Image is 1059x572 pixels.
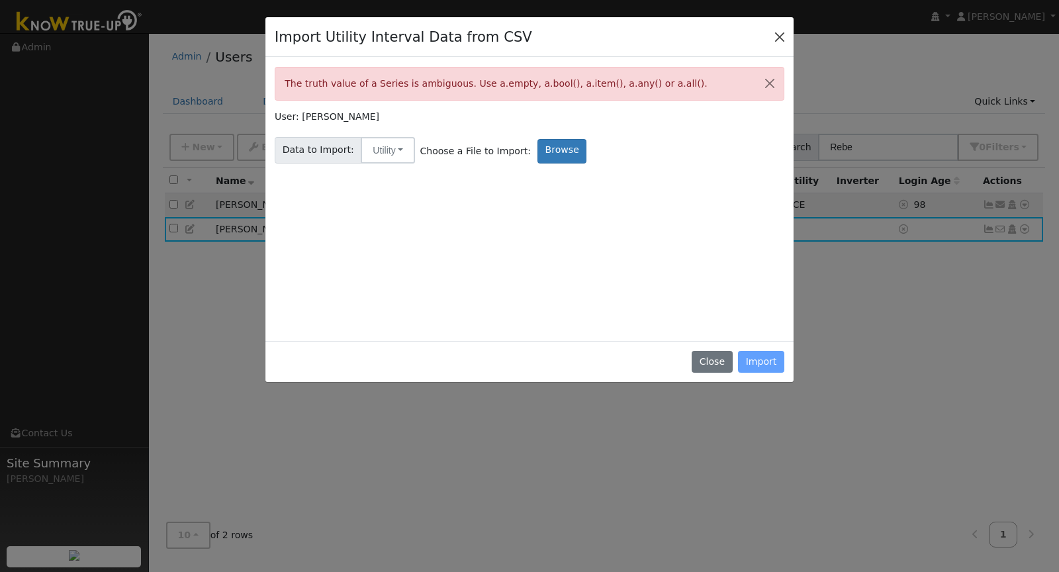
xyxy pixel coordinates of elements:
label: User: [PERSON_NAME] [275,110,379,124]
div: The truth value of a Series is ambiguous. Use a.empty, a.bool(), a.item(), a.any() or a.all(). [275,67,784,101]
span: Data to Import: [275,137,361,164]
button: Close [770,27,789,46]
h4: Import Utility Interval Data from CSV [275,26,532,48]
button: Close [756,68,784,100]
label: Browse [537,139,586,164]
span: Choose a File to Import: [420,144,531,158]
button: Close [692,351,732,373]
button: Utility [361,137,415,164]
